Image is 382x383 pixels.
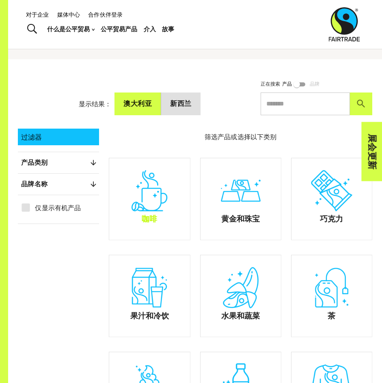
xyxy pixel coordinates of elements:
[162,24,174,35] a: 故事
[18,155,99,170] button: 产品类别
[200,158,281,240] a: 黄金和珠宝
[170,101,191,107] font: 新西兰
[142,215,157,223] font: 咖啡
[21,133,42,141] font: 过滤器
[123,101,152,107] font: 澳大利亚
[329,7,360,41] img: 澳大利亚新西兰公平贸易标志
[47,25,90,32] font: 什么是公平贸易
[101,24,137,35] a: 公平贸易产品
[320,215,343,223] font: 巧克力
[328,312,335,320] font: 茶
[291,255,372,337] a: 茶
[109,158,190,240] a: 咖啡
[282,82,292,86] font: 产品
[57,11,80,18] a: 媒体中心
[26,11,49,18] a: 对于企业
[205,133,277,140] font: 筛选产品或选择以下类别
[367,134,376,170] font: 展会更新
[79,100,112,108] font: 显示结果：
[221,312,260,320] font: 水果和蔬菜
[310,82,319,86] font: 品牌
[130,312,169,320] font: 果汁和冷饮
[114,93,161,115] button: 澳大利亚
[161,93,200,115] button: 新西兰
[291,158,372,240] a: 巧克力
[221,215,260,223] font: 黄金和珠宝
[21,159,48,166] font: 产品类别
[261,82,281,86] font: 正在搜索
[144,24,156,35] a: 介入
[47,24,95,35] a: 什么是公平贸易
[144,25,156,32] font: 介入
[200,255,281,337] a: 水果和蔬菜
[18,177,99,191] button: 品牌名称
[101,25,137,32] font: 公平贸易产品
[21,181,48,187] font: 品牌名称
[35,204,81,211] font: 仅显示有机产品
[162,25,174,32] font: 故事
[22,19,42,39] a: 切换搜索
[109,255,190,337] a: 果汁和冷饮
[88,11,123,18] a: 合作伙伴登录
